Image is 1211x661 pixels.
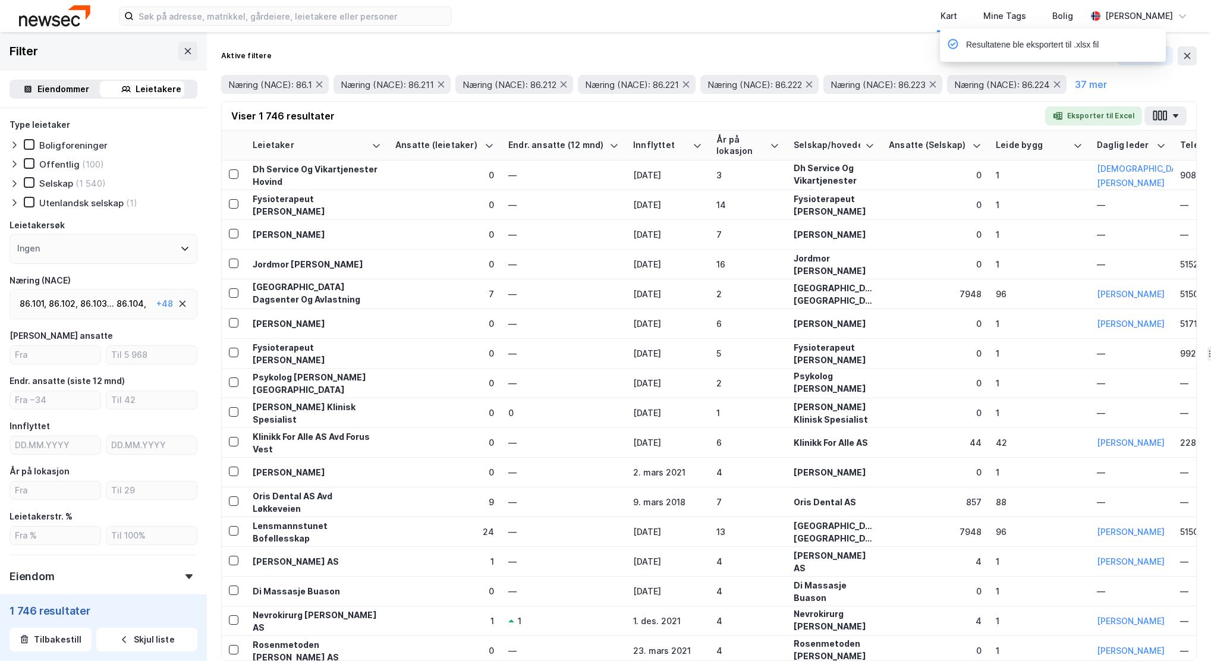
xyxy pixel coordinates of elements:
div: 1 [395,615,494,627]
div: Resultatene ble eksportert til .xlsx fil [966,38,1099,52]
input: Fra −34 [10,391,100,409]
div: 0 [889,407,982,419]
div: Offentlig [39,159,80,170]
div: Fysioterapeut [PERSON_NAME] [253,193,381,218]
div: 9. mars 2018 [633,496,702,508]
div: 4 [716,466,779,479]
div: 0 [395,169,494,181]
div: Ansatte (leietaker) [395,140,480,151]
div: 1 [996,199,1083,211]
div: 1 [996,466,1083,479]
button: Tilbakestill [10,628,92,651]
div: — [1097,585,1166,597]
span: Næring (NACE): 86.211 [341,79,434,90]
div: 7 [716,496,779,508]
div: 1 [996,317,1083,330]
div: — [508,317,619,330]
div: Endr. ansatte (12 mnd) [508,140,605,151]
div: [DATE] [633,377,702,389]
div: — [508,199,619,211]
span: Næring (NACE): 86.223 [831,79,926,90]
div: 4 [889,615,982,627]
span: Næring (NACE): 86.1 [228,79,312,90]
div: [PERSON_NAME] [794,317,875,330]
div: 0 [889,466,982,479]
input: Til 29 [106,481,197,499]
div: Eiendom [10,569,55,584]
div: 0 [395,466,494,479]
div: 1 [996,407,1083,419]
div: Daglig leder [1097,140,1152,151]
div: — [508,169,619,181]
div: År på lokasjon [716,134,765,156]
div: — [508,555,619,568]
div: 1 [996,555,1083,568]
div: 6 [716,436,779,449]
input: Til 100% [106,527,197,544]
div: Oris Dental AS Avd Løkkeveien [253,490,381,515]
div: 857 [889,496,982,508]
div: 86.102 , [49,297,78,311]
div: 0 [395,585,494,597]
div: Boligforeninger [39,140,108,151]
iframe: Chat Widget [1152,604,1211,661]
div: 1 [996,169,1083,181]
span: Næring (NACE): 86.221 [585,79,679,90]
div: 1 [996,615,1083,627]
div: Leietakerstr. % [10,509,73,524]
div: — [508,436,619,449]
input: DD.MM.YYYY [10,436,100,454]
div: 0 [889,199,982,211]
div: 86.101 , [20,297,46,311]
div: — [508,644,619,657]
div: 1 [996,228,1083,241]
button: 37 mer [1071,77,1111,92]
div: 1 [996,377,1083,389]
div: — [508,347,619,360]
div: Fysioterapeut [PERSON_NAME] [794,193,875,218]
div: Selskap/hovedenhet [794,140,860,151]
div: [PERSON_NAME] AS [794,549,875,574]
div: Aktive filtere [221,51,272,61]
div: 4 [716,555,779,568]
div: Endr. ansatte (siste 12 mnd) [10,374,125,388]
div: Bolig [1052,9,1073,23]
div: 4 [716,615,779,627]
div: Di Massasje Buason [253,585,381,597]
div: 4 [716,644,779,657]
div: Ansatte (Selskap) [889,140,967,151]
div: (1 540) [76,178,106,189]
div: — [1097,496,1166,508]
div: 7948 [889,288,982,300]
div: [PERSON_NAME] [794,228,875,241]
div: Kart [941,9,957,23]
div: Eiendommer [37,82,89,96]
div: Utenlandsk selskap [39,197,124,209]
div: Kontrollprogram for chat [1152,604,1211,661]
div: 2 [716,288,779,300]
div: Lensmannstunet Bofellesskap [253,520,381,544]
div: — [508,585,619,597]
div: 2 [716,377,779,389]
div: Dh Service Og Vikartjenester Hovind [794,162,875,199]
div: 2. mars 2021 [633,466,702,479]
div: 96 [996,288,1083,300]
div: — [508,525,619,538]
div: [DATE] [633,317,702,330]
div: 88 [996,496,1083,508]
div: Mine Tags [983,9,1026,23]
div: [DATE] [633,258,702,270]
div: — [1097,377,1166,389]
div: Leietakersøk [10,218,65,232]
div: Selskap [39,178,73,189]
div: [PERSON_NAME] [1105,9,1173,23]
div: [GEOGRAPHIC_DATA] [GEOGRAPHIC_DATA] [794,520,875,544]
input: Til 5 968 [106,346,197,364]
div: 42 [996,436,1083,449]
div: 1 [996,644,1083,657]
div: 0 [889,585,982,597]
div: [DATE] [633,228,702,241]
div: Psykolog [PERSON_NAME][GEOGRAPHIC_DATA] [794,370,875,407]
div: 0 [889,377,982,389]
input: DD.MM.YYYY [106,436,197,454]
